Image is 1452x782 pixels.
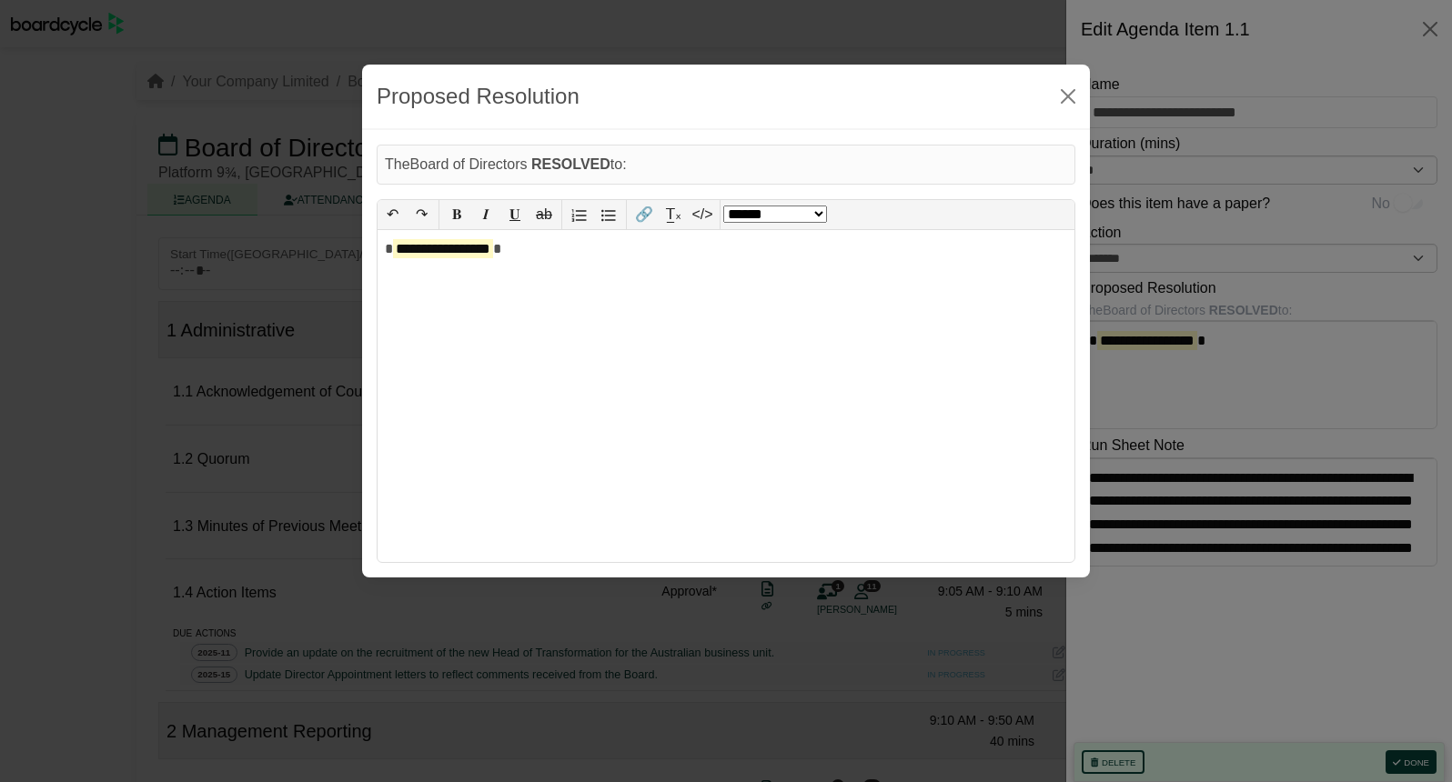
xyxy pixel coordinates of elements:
button: ↶ [378,200,407,229]
button: 🔗 [630,200,659,229]
button: 𝐔 [500,200,529,229]
div: The Board of Directors to: [377,145,1075,185]
b: RESOLVED [531,156,610,172]
div: Proposed Resolution [377,79,580,114]
button: Numbered list [565,200,594,229]
button: Bullet list [594,200,623,229]
button: 𝐁 [442,200,471,229]
button: </> [688,200,717,229]
s: ab [536,206,552,222]
button: 𝑰 [471,200,500,229]
span: 𝐔 [509,206,520,222]
button: T̲ₓ [659,200,688,229]
button: Close [1054,82,1083,111]
button: ab [529,200,559,229]
button: ↷ [407,200,436,229]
